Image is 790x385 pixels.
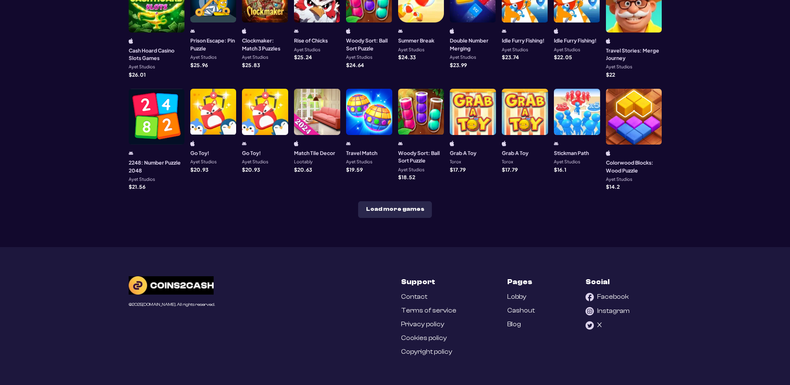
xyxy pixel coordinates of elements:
[398,28,403,34] img: android
[606,38,611,44] img: ios
[554,167,566,172] p: $ 16.1
[242,62,260,67] p: $ 25.83
[398,47,424,52] p: Ayet Studios
[606,150,611,156] img: ios
[129,276,214,295] img: C2C Logo
[294,160,313,164] p: Lootably
[502,55,519,60] p: $ 23.74
[450,37,496,52] h3: Double Number Merging
[401,307,456,315] a: Terms of service
[190,149,209,157] h3: Go Toy!
[502,167,518,172] p: $ 17.79
[346,160,372,164] p: Ayet Studios
[586,321,602,330] a: X
[346,141,351,146] img: android
[190,167,208,172] p: $ 20.93
[401,276,435,287] h3: Support
[346,167,363,172] p: $ 19.59
[190,55,217,60] p: Ayet Studios
[554,160,580,164] p: Ayet Studios
[242,141,247,146] img: android
[502,149,528,157] h3: Grab A Toy
[450,62,467,67] p: $ 23.99
[401,334,447,342] a: Cookies policy
[294,37,328,44] h3: Rise of Chicks
[190,37,237,52] h3: Prison Escape: Pin Puzzle
[190,28,195,34] img: android
[190,141,195,146] img: ios
[450,167,466,172] p: $ 17.79
[242,55,268,60] p: Ayet Studios
[401,320,444,328] a: Privacy policy
[129,177,155,182] p: Ayet Studios
[294,55,312,60] p: $ 25.24
[502,37,545,44] h3: Idle Furry Fishing!
[450,141,454,146] img: iphone/ipad
[242,167,260,172] p: $ 20.93
[606,72,615,77] p: $ 22
[294,149,335,157] h3: Match Tile Decor
[398,167,424,172] p: Ayet Studios
[554,47,580,52] p: Ayet Studios
[242,28,247,34] img: ios
[129,47,184,62] h3: Cash Hoard Casino Slots Games
[398,149,444,165] h3: Woody Sort: Ball Sort Puzzle
[507,307,535,315] a: Cashout
[450,160,461,164] p: Torox
[586,307,630,315] a: Instagram
[450,28,454,34] img: ios
[507,320,521,328] a: Blog
[242,160,268,164] p: Ayet Studios
[606,177,632,182] p: Ayet Studios
[190,160,217,164] p: Ayet Studios
[502,47,528,52] p: Ayet Studios
[294,167,312,172] p: $ 20.63
[606,159,662,174] h3: Colorwood Blocks: Wood Puzzle
[502,28,506,34] img: android
[294,28,299,34] img: android
[554,55,572,60] p: $ 22.05
[398,37,434,44] h3: Summer Break
[450,55,476,60] p: Ayet Studios
[606,65,632,69] p: Ayet Studios
[398,55,416,60] p: $ 24.33
[129,38,133,44] img: ios
[129,65,155,69] p: Ayet Studios
[294,141,299,146] img: ios
[586,293,629,301] a: Facebook
[242,149,261,157] h3: Go Toy!
[586,307,594,315] img: Instagram
[450,149,476,157] h3: Grab A Toy
[554,28,558,34] img: ios
[242,37,288,52] h3: Clockmaker: Match 3 Puzzles
[586,321,594,330] img: X
[358,201,432,218] button: Load more games
[129,159,184,174] h3: 2248: Number Puzzle 2048
[586,276,610,287] h3: Social
[129,302,215,307] div: © 2025 [DOMAIN_NAME]. All rights reserved.
[129,184,145,189] p: $ 21.56
[129,150,133,156] img: android
[398,175,415,180] p: $ 18.52
[346,149,377,157] h3: Travel Match
[502,141,506,146] img: iphone/ipad
[507,276,532,287] h3: Pages
[554,141,558,146] img: android
[401,293,427,301] a: Contact
[606,184,620,189] p: $ 14.2
[190,62,208,67] p: $ 25.96
[294,47,320,52] p: Ayet Studios
[401,348,452,356] a: Copyright policy
[586,293,594,301] img: Facebook
[398,141,403,146] img: android
[507,293,526,301] a: Lobby
[554,37,597,44] h3: Idle Furry Fishing!
[554,149,589,157] h3: Stickman Path
[346,55,372,60] p: Ayet Studios
[346,37,392,52] h3: Woody Sort: Ball Sort Puzzle
[346,62,364,67] p: $ 24.64
[502,160,513,164] p: Torox
[346,28,351,34] img: ios
[606,47,662,62] h3: Travel Stories: Merge Journey
[129,72,146,77] p: $ 26.01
